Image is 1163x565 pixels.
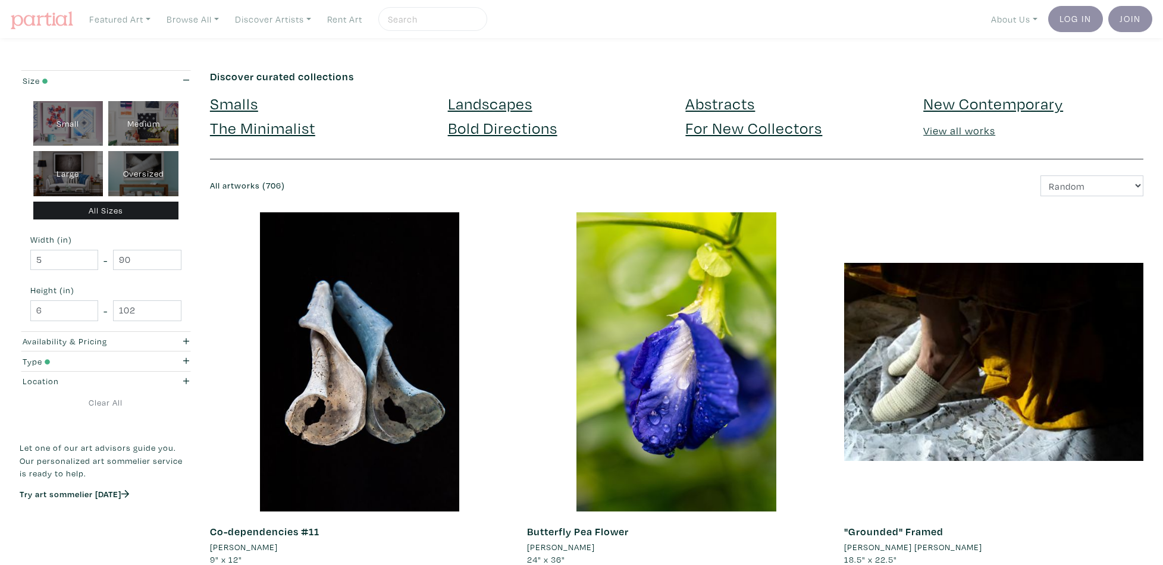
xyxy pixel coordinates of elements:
[30,236,181,244] small: Width (in)
[1108,6,1152,32] a: Join
[108,151,178,196] div: Oversized
[230,7,316,32] a: Discover Artists
[210,541,509,554] a: [PERSON_NAME]
[685,117,822,138] a: For New Collectors
[210,93,258,114] a: Smalls
[20,351,192,371] button: Type
[161,7,224,32] a: Browse All
[527,541,826,554] a: [PERSON_NAME]
[23,74,143,87] div: Size
[844,525,943,538] a: "Grounded" Framed
[23,355,143,368] div: Type
[23,335,143,348] div: Availability & Pricing
[685,93,755,114] a: Abstracts
[1048,6,1103,32] a: Log In
[20,71,192,90] button: Size
[210,70,1143,83] h6: Discover curated collections
[844,541,982,554] li: [PERSON_NAME] [PERSON_NAME]
[33,202,179,220] div: All Sizes
[923,124,995,137] a: View all works
[84,7,156,32] a: Featured Art
[30,286,181,294] small: Height (in)
[33,151,104,196] div: Large
[448,93,532,114] a: Landscapes
[210,541,278,554] li: [PERSON_NAME]
[20,332,192,351] button: Availability & Pricing
[527,554,565,565] span: 24" x 36"
[33,101,104,146] div: Small
[923,93,1063,114] a: New Contemporary
[844,554,897,565] span: 18.5" x 22.5"
[527,525,629,538] a: Butterfly Pea Flower
[844,541,1143,554] a: [PERSON_NAME] [PERSON_NAME]
[986,7,1043,32] a: About Us
[20,512,192,537] iframe: Customer reviews powered by Trustpilot
[108,101,178,146] div: Medium
[387,12,476,27] input: Search
[527,541,595,554] li: [PERSON_NAME]
[104,303,108,319] span: -
[210,525,319,538] a: Co-dependencies #11
[20,396,192,409] a: Clear All
[210,117,315,138] a: The Minimalist
[322,7,368,32] a: Rent Art
[210,554,242,565] span: 9" x 12"
[23,375,143,388] div: Location
[20,441,192,480] p: Let one of our art advisors guide you. Our personalized art sommelier service is ready to help.
[448,117,557,138] a: Bold Directions
[210,181,668,191] h6: All artworks (706)
[104,252,108,268] span: -
[20,488,129,500] a: Try art sommelier [DATE]
[20,372,192,391] button: Location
